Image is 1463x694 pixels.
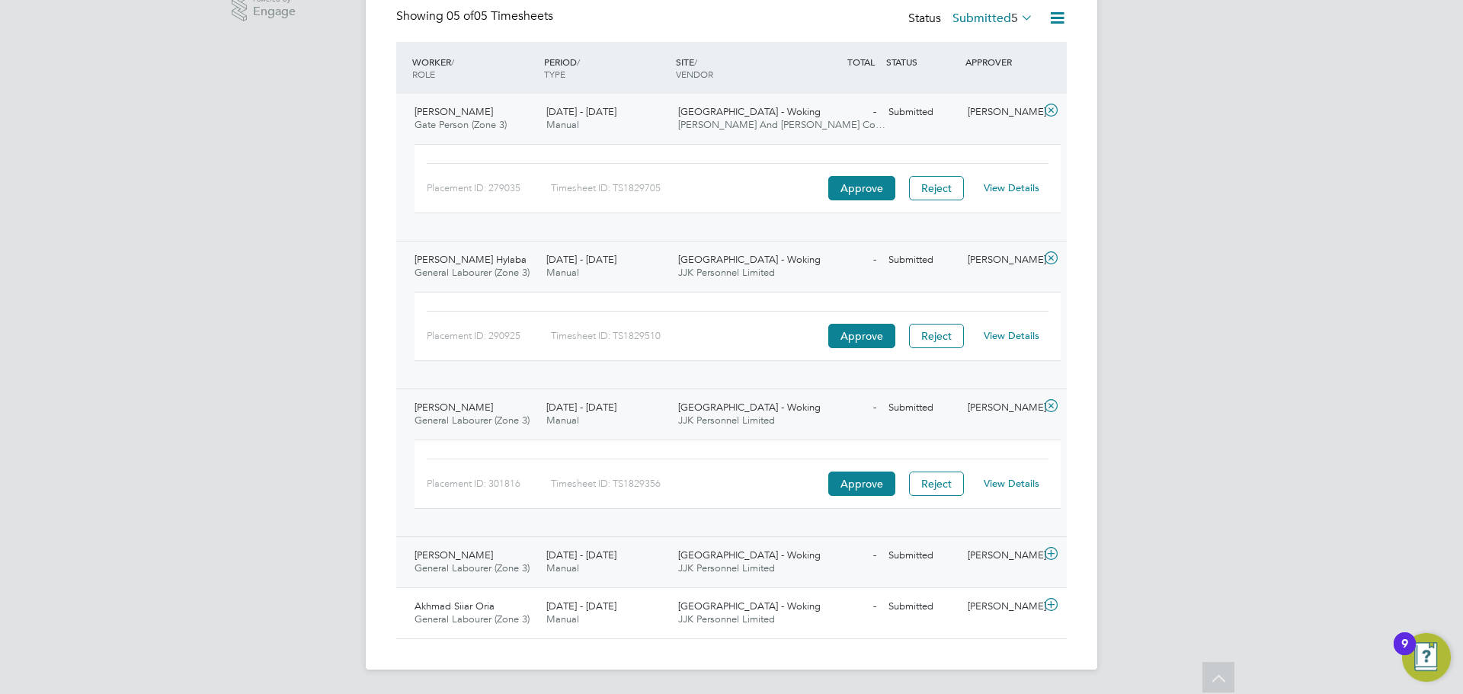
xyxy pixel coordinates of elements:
span: Manual [546,561,579,574]
div: PERIOD [540,48,672,88]
span: Manual [546,118,579,131]
span: [DATE] - [DATE] [546,253,616,266]
span: [PERSON_NAME] [415,105,493,118]
span: [DATE] - [DATE] [546,548,616,561]
div: [PERSON_NAME] [962,248,1041,273]
span: ROLE [412,68,435,80]
span: TYPE [544,68,565,80]
span: [GEOGRAPHIC_DATA] - Woking [678,600,821,612]
div: 9 [1401,644,1408,664]
span: [DATE] - [DATE] [546,105,616,118]
span: TOTAL [847,56,875,68]
label: Submitted [952,11,1033,26]
div: Timesheet ID: TS1829356 [551,472,824,496]
div: Placement ID: 290925 [427,324,551,348]
span: Engage [253,5,296,18]
div: [PERSON_NAME] [962,543,1041,568]
span: 05 of [447,8,474,24]
div: - [803,594,882,619]
span: General Labourer (Zone 3) [415,561,530,574]
button: Reject [909,472,964,496]
span: [PERSON_NAME] [415,548,493,561]
span: / [451,56,454,68]
div: Placement ID: 279035 [427,176,551,200]
div: [PERSON_NAME] [962,100,1041,125]
span: [PERSON_NAME] Hylaba [415,253,527,266]
div: [PERSON_NAME] [962,395,1041,421]
span: [DATE] - [DATE] [546,600,616,612]
div: Submitted [882,395,962,421]
span: Manual [546,414,579,427]
div: WORKER [408,48,540,88]
button: Approve [828,472,895,496]
span: JJK Personnel Limited [678,561,775,574]
span: General Labourer (Zone 3) [415,612,530,625]
div: - [803,100,882,125]
div: Submitted [882,100,962,125]
button: Reject [909,324,964,348]
span: 05 Timesheets [447,8,553,24]
span: [DATE] - [DATE] [546,401,616,414]
div: SITE [672,48,804,88]
span: [GEOGRAPHIC_DATA] - Woking [678,105,821,118]
span: JJK Personnel Limited [678,414,775,427]
div: Timesheet ID: TS1829705 [551,176,824,200]
div: APPROVER [962,48,1041,75]
div: Placement ID: 301816 [427,472,551,496]
button: Approve [828,324,895,348]
span: VENDOR [676,68,713,80]
div: Timesheet ID: TS1829510 [551,324,824,348]
button: Reject [909,176,964,200]
div: [PERSON_NAME] [962,594,1041,619]
span: General Labourer (Zone 3) [415,266,530,279]
span: Akhmad Siiar Oria [415,600,495,612]
span: [GEOGRAPHIC_DATA] - Woking [678,401,821,414]
div: Showing [396,8,556,24]
div: Submitted [882,248,962,273]
div: - [803,395,882,421]
button: Approve [828,176,895,200]
span: Manual [546,266,579,279]
a: View Details [984,329,1039,342]
span: [PERSON_NAME] And [PERSON_NAME] Co… [678,118,885,131]
div: Submitted [882,543,962,568]
div: Status [908,8,1036,30]
button: Open Resource Center, 9 new notifications [1402,633,1451,682]
span: [GEOGRAPHIC_DATA] - Woking [678,253,821,266]
span: 5 [1011,11,1018,26]
span: JJK Personnel Limited [678,612,775,625]
span: [GEOGRAPHIC_DATA] - Woking [678,548,821,561]
div: - [803,248,882,273]
div: - [803,543,882,568]
a: View Details [984,477,1039,490]
span: [PERSON_NAME] [415,401,493,414]
span: / [577,56,580,68]
div: Submitted [882,594,962,619]
span: / [694,56,697,68]
span: JJK Personnel Limited [678,266,775,279]
div: STATUS [882,48,962,75]
a: View Details [984,181,1039,194]
span: Gate Person (Zone 3) [415,118,507,131]
span: General Labourer (Zone 3) [415,414,530,427]
span: Manual [546,612,579,625]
